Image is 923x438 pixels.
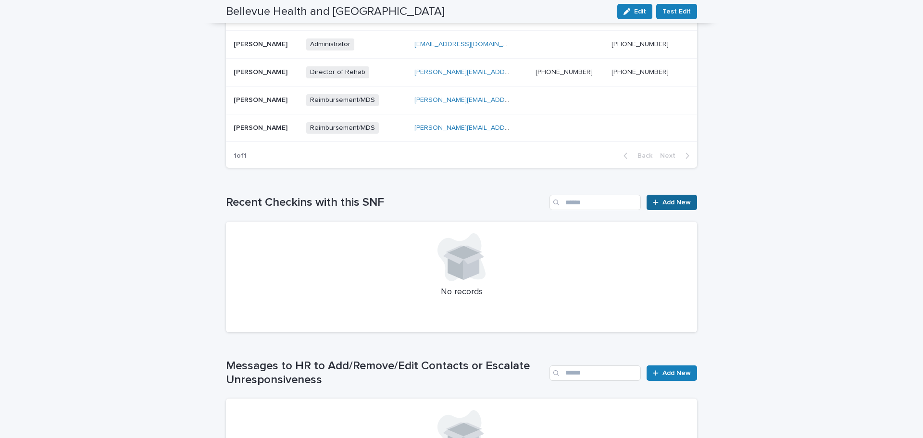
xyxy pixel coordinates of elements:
[237,287,686,298] p: No records
[549,195,641,210] input: Search
[226,5,445,19] h2: Bellevue Health and [GEOGRAPHIC_DATA]
[414,125,575,131] a: [PERSON_NAME][EMAIL_ADDRESS][DOMAIN_NAME]
[536,69,593,75] a: [PHONE_NUMBER]
[306,94,379,106] span: Reimbursement/MDS
[226,58,697,86] tr: [PERSON_NAME][PERSON_NAME] Director of Rehab[PERSON_NAME][EMAIL_ADDRESS][DOMAIN_NAME] [PHONE_NUMB...
[549,365,641,381] input: Search
[662,7,691,16] span: Test Edit
[306,38,354,50] span: Administrator
[647,365,697,381] a: Add New
[414,69,575,75] a: [PERSON_NAME][EMAIL_ADDRESS][DOMAIN_NAME]
[634,8,646,15] span: Edit
[662,370,691,376] span: Add New
[234,122,289,132] p: [PERSON_NAME]
[611,41,669,48] a: [PHONE_NUMBER]
[226,31,697,59] tr: [PERSON_NAME][PERSON_NAME] Administrator[EMAIL_ADDRESS][DOMAIN_NAME] [PHONE_NUMBER]
[617,4,652,19] button: Edit
[414,97,575,103] a: [PERSON_NAME][EMAIL_ADDRESS][DOMAIN_NAME]
[611,69,669,75] a: [PHONE_NUMBER]
[414,41,523,48] a: [EMAIL_ADDRESS][DOMAIN_NAME]
[226,359,546,387] h1: Messages to HR to Add/Remove/Edit Contacts or Escalate Unresponsiveness
[656,4,697,19] button: Test Edit
[234,66,289,76] p: [PERSON_NAME]
[226,196,546,210] h1: Recent Checkins with this SNF
[660,152,681,159] span: Next
[234,38,289,49] p: [PERSON_NAME]
[656,151,697,160] button: Next
[647,195,697,210] a: Add New
[234,94,289,104] p: [PERSON_NAME]
[306,122,379,134] span: Reimbursement/MDS
[616,151,656,160] button: Back
[226,144,254,168] p: 1 of 1
[662,199,691,206] span: Add New
[226,114,697,142] tr: [PERSON_NAME][PERSON_NAME] Reimbursement/MDS[PERSON_NAME][EMAIL_ADDRESS][DOMAIN_NAME]
[632,152,652,159] span: Back
[226,86,697,114] tr: [PERSON_NAME][PERSON_NAME] Reimbursement/MDS[PERSON_NAME][EMAIL_ADDRESS][DOMAIN_NAME]
[306,66,369,78] span: Director of Rehab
